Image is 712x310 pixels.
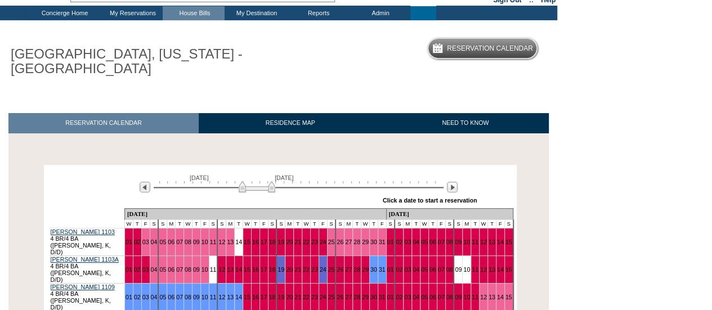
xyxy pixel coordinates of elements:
[50,255,125,283] td: 4 BR/4 BA ([PERSON_NAME], K, D/D)
[396,266,402,273] a: 02
[251,219,259,228] td: T
[51,256,119,263] a: [PERSON_NAME] 1103A
[200,219,209,228] td: F
[201,266,208,273] a: 10
[159,266,166,273] a: 05
[311,266,318,273] a: 23
[310,219,319,228] td: T
[294,294,301,300] a: 21
[429,294,436,300] a: 06
[210,294,217,300] a: 11
[134,294,141,300] a: 02
[396,294,402,300] a: 02
[227,239,234,245] a: 13
[209,255,217,283] td: 11
[463,219,471,228] td: M
[337,239,343,245] a: 26
[252,266,259,273] a: 16
[487,219,496,228] td: T
[303,294,310,300] a: 22
[244,239,250,245] a: 15
[227,294,234,300] a: 13
[168,266,174,273] a: 06
[286,294,293,300] a: 20
[353,239,360,245] a: 28
[101,6,163,20] td: My Reservations
[218,294,225,300] a: 12
[226,219,235,228] td: M
[454,255,462,283] td: 09
[201,294,208,300] a: 10
[244,266,250,273] a: 15
[362,239,369,245] a: 29
[303,239,310,245] a: 22
[413,266,419,273] a: 04
[404,239,411,245] a: 03
[421,266,428,273] a: 05
[412,219,420,228] td: T
[176,294,183,300] a: 07
[51,228,115,235] a: [PERSON_NAME] 1103
[489,266,495,273] a: 13
[294,239,301,245] a: 21
[285,219,294,228] td: M
[370,294,377,300] a: 30
[210,239,217,245] a: 11
[480,219,488,228] td: W
[142,266,149,273] a: 03
[167,219,176,228] td: M
[26,6,101,20] td: Concierge Home
[275,174,294,181] span: [DATE]
[379,239,386,245] a: 31
[447,182,458,192] img: Next
[8,44,261,79] h1: [GEOGRAPHIC_DATA], [US_STATE] - [GEOGRAPHIC_DATA]
[345,266,352,273] a: 27
[404,219,412,228] td: M
[134,239,141,245] a: 02
[345,239,352,245] a: 27
[277,239,284,245] a: 19
[261,294,267,300] a: 17
[286,6,348,20] td: Reports
[235,266,242,273] a: 14
[463,294,470,300] a: 10
[269,294,276,300] a: 18
[183,219,192,228] td: W
[383,197,477,204] div: Click a date to start a reservation
[362,294,369,300] a: 29
[396,239,402,245] a: 02
[505,294,512,300] a: 15
[489,239,495,245] a: 13
[218,266,225,273] a: 12
[176,219,184,228] td: T
[126,294,132,300] a: 01
[379,266,386,273] a: 31
[159,239,166,245] a: 05
[199,113,382,133] a: RESIDENCE MAP
[395,219,403,228] td: S
[387,294,394,300] a: 01
[277,266,284,273] a: 19
[505,266,512,273] a: 15
[235,219,243,228] td: T
[429,266,436,273] a: 06
[320,239,326,245] a: 24
[328,266,335,273] a: 25
[348,6,410,20] td: Admin
[421,239,428,245] a: 05
[159,294,166,300] a: 05
[335,219,344,228] td: S
[235,294,242,300] a: 14
[404,266,411,273] a: 03
[438,239,445,245] a: 07
[124,208,386,219] td: [DATE]
[142,239,149,245] a: 03
[193,239,200,245] a: 09
[294,266,301,273] a: 21
[151,294,158,300] a: 04
[201,239,208,245] a: 10
[386,208,513,219] td: [DATE]
[185,239,191,245] a: 08
[168,294,174,300] a: 06
[51,284,115,290] a: [PERSON_NAME] 1109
